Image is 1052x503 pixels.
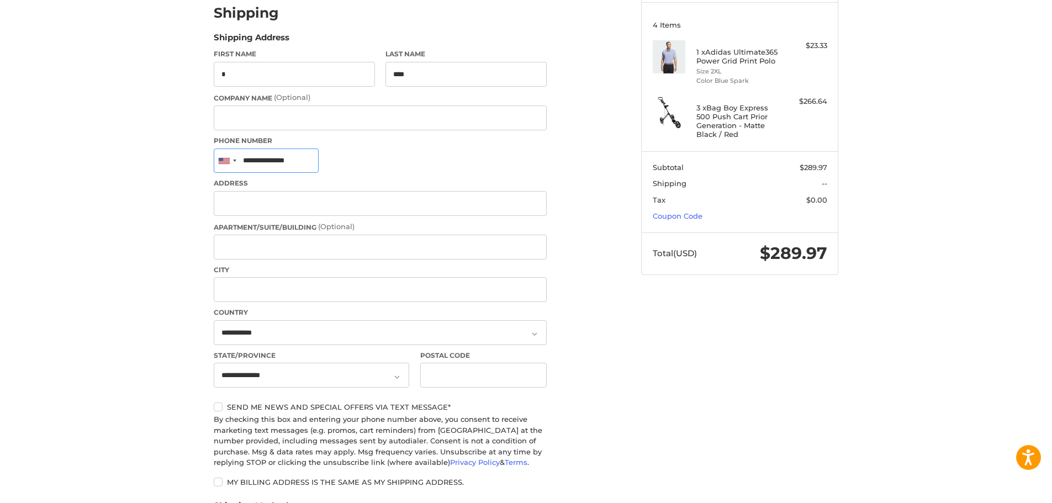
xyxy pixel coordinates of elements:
label: Phone Number [214,136,547,146]
span: Subtotal [653,163,684,172]
label: Country [214,308,547,317]
li: Color Blue Spark [696,76,781,86]
span: $289.97 [760,243,827,263]
h4: 1 x Adidas Ultimate365 Power Grid Print Polo [696,47,781,66]
label: Apartment/Suite/Building [214,221,547,232]
label: My billing address is the same as my shipping address. [214,478,547,486]
a: Privacy Policy [450,458,500,467]
h4: 3 x Bag Boy Express 500 Push Cart Prior Generation - Matte Black / Red [696,103,781,139]
span: Total (USD) [653,248,697,258]
span: Shipping [653,179,686,188]
a: Coupon Code [653,211,702,220]
div: $23.33 [784,40,827,51]
a: Terms [505,458,527,467]
label: Postal Code [420,351,547,361]
div: United States: +1 [214,149,240,173]
span: Tax [653,195,665,204]
div: By checking this box and entering your phone number above, you consent to receive marketing text ... [214,414,547,468]
label: Last Name [385,49,547,59]
small: (Optional) [274,93,310,102]
label: Company Name [214,92,547,103]
label: City [214,265,547,275]
span: $289.97 [800,163,827,172]
small: (Optional) [318,222,355,231]
h3: 4 Items [653,20,827,29]
span: $0.00 [806,195,827,204]
label: Send me news and special offers via text message* [214,403,547,411]
label: State/Province [214,351,409,361]
label: First Name [214,49,375,59]
li: Size 2XL [696,67,781,76]
label: Address [214,178,547,188]
h2: Shipping [214,4,279,22]
legend: Shipping Address [214,31,289,49]
span: -- [822,179,827,188]
div: $266.64 [784,96,827,107]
